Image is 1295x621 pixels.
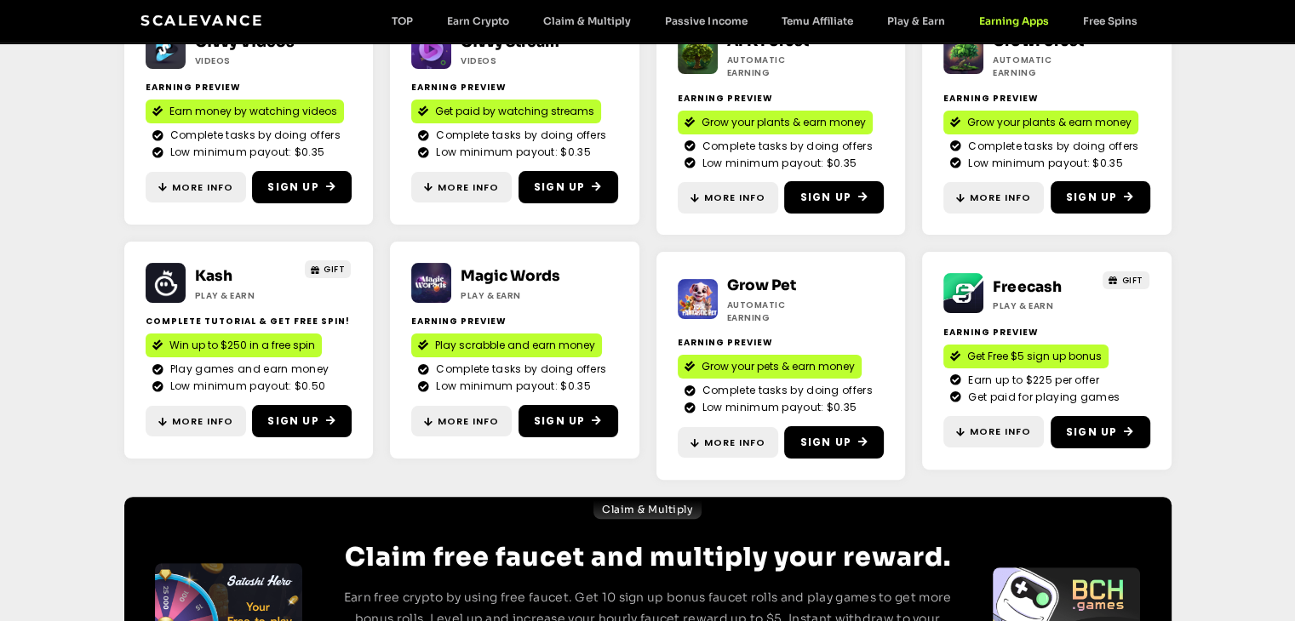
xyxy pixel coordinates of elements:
span: Sign Up [267,179,318,195]
span: Complete tasks by doing offers [964,139,1138,154]
span: Low minimum payout: $0.35 [432,145,591,160]
a: More Info [146,406,246,437]
span: Earn money by watching videos [169,104,337,119]
span: Grow your pets & earn money [702,359,855,374]
h2: Automatic earning [727,299,830,324]
h2: Claim free faucet and multiply your reward. [334,536,962,578]
a: Sign Up [784,181,884,214]
span: Low minimum payout: $0.50 [166,379,326,394]
a: TOP [375,14,430,27]
a: Kash [195,267,232,285]
span: Low minimum payout: $0.35 [964,156,1123,171]
span: More Info [704,436,765,450]
a: More Info [678,182,778,214]
h2: Automatic earning [727,54,830,79]
a: More Info [943,182,1044,214]
span: Get paid by watching streams [435,104,594,119]
a: Grow your plants & earn money [678,111,873,134]
h2: Earning Preview [146,81,352,94]
h2: complete tutorial & get free spin! [146,315,352,328]
h2: Earning Preview [943,326,1150,339]
a: Sign Up [519,405,618,437]
span: More Info [438,414,499,429]
span: Complete tasks by doing offers [698,383,873,398]
a: Givvy Videos [195,33,295,51]
span: Sign Up [1066,424,1117,440]
a: Passive Income [648,14,764,27]
a: Claim & Multiply [593,500,702,519]
a: Temu Affiliate [764,14,869,27]
span: Complete tasks by doing offers [432,362,606,377]
h2: Play & Earn [195,289,298,302]
span: Play scrabble and earn money [435,338,595,353]
span: GIFT [324,263,345,276]
span: Play games and earn money [166,362,329,377]
a: Earning Apps [961,14,1065,27]
span: Sign Up [534,179,585,195]
span: Sign Up [534,413,585,429]
h2: Earning Preview [678,92,885,105]
span: Sign Up [799,190,851,205]
a: Play scrabble and earn money [411,333,602,357]
a: GIFT [1103,271,1149,289]
span: Claim & Multiply [602,502,693,517]
a: Free Spins [1065,14,1154,27]
a: Sign Up [784,426,884,459]
span: Get paid for playing games [964,390,1120,405]
span: Sign Up [267,413,318,429]
h2: Earning Preview [678,336,885,349]
span: More Info [172,414,233,429]
span: Grow your plants & earn money [702,115,866,130]
span: Complete tasks by doing offers [432,128,606,143]
a: More Info [943,416,1044,447]
h2: Earning Preview [943,92,1150,105]
span: Complete tasks by doing offers [698,139,873,154]
span: More Info [970,424,1031,439]
a: More Info [411,172,512,203]
a: GIFT [305,260,352,278]
a: Freecash [993,278,1061,296]
span: Get Free $5 sign up bonus [967,349,1102,364]
span: Complete tasks by doing offers [166,128,341,143]
h2: Earning Preview [411,315,618,328]
a: Sign Up [519,171,618,203]
h2: Play & Earn [993,299,1096,312]
a: More Info [678,427,778,459]
a: Sign Up [252,405,352,437]
a: Win up to $250 in a free spin [146,333,322,357]
span: More Info [704,191,765,205]
span: Grow your plants & earn money [967,115,1132,130]
a: More Info [146,172,246,203]
a: GrowForest [993,32,1083,50]
span: More Info [172,180,233,195]
a: Scalevance [140,12,263,29]
span: Earn up to $225 per offer [964,373,1099,388]
a: Givvy Stream [461,33,559,51]
h2: Earning Preview [411,81,618,94]
span: Sign Up [1066,190,1117,205]
a: Earn money by watching videos [146,100,344,123]
a: Magic Words [461,267,560,285]
a: Get paid by watching streams [411,100,601,123]
a: Grow Pet [727,276,796,294]
nav: Menu [375,14,1154,27]
h2: Automatic earning [993,54,1096,79]
a: AFK Forest [727,32,809,50]
h2: Videos [195,54,298,67]
a: More Info [411,406,512,437]
span: More Info [970,191,1031,205]
span: GIFT [1122,274,1143,287]
span: Low minimum payout: $0.35 [432,379,591,394]
h2: Play & Earn [461,289,564,302]
a: Sign Up [1051,416,1150,448]
a: Get Free $5 sign up bonus [943,345,1109,368]
a: Sign Up [252,171,352,203]
h2: Videos [461,54,564,67]
a: Earn Crypto [430,14,526,27]
span: Sign Up [799,435,851,450]
span: More Info [438,180,499,195]
a: Grow your plants & earn money [943,111,1138,134]
a: Grow your pets & earn money [678,355,862,379]
span: Win up to $250 in a free spin [169,338,315,353]
span: Low minimum payout: $0.35 [698,156,857,171]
